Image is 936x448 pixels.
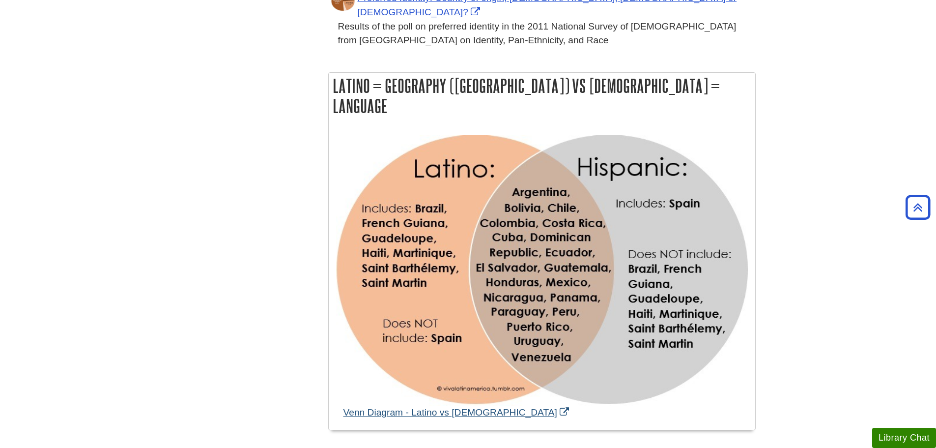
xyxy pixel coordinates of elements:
[343,407,571,418] a: Link opens in new window
[872,428,936,448] button: Library Chat
[902,201,934,214] a: Back to Top
[338,20,756,48] div: Results of the poll on preferred identity in the 2011 National Survey of [DEMOGRAPHIC_DATA] from ...
[329,73,755,119] h2: Latino = Geography ([GEOGRAPHIC_DATA]) vs [DEMOGRAPHIC_DATA] = Language
[336,135,748,406] img: Venn Diagram: Latino vs Hispanic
